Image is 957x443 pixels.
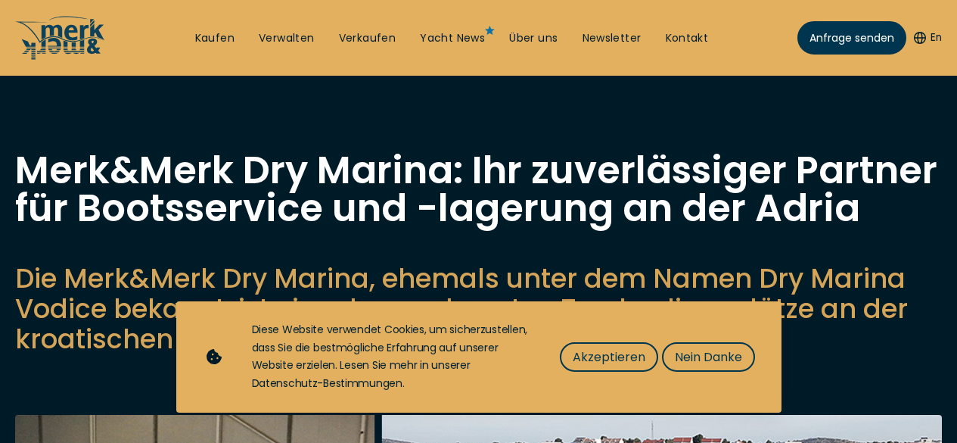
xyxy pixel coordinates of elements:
[914,30,942,45] button: En
[252,376,402,391] a: Datenschutz-Bestimmungen
[195,31,235,46] a: Kaufen
[259,31,315,46] a: Verwalten
[339,31,396,46] a: Verkaufen
[509,31,558,46] a: Über uns
[15,264,942,354] p: Die Merk&Merk Dry Marina, ehemals unter dem Namen Dry Marina Vodice bekannt, ist eine der moderns...
[420,31,485,46] a: Yacht News
[809,30,894,46] span: Anfrage senden
[252,321,530,393] div: Diese Website verwendet Cookies, um sicherzustellen, dass Sie die bestmögliche Erfahrung auf unse...
[560,342,658,372] button: Akzeptieren
[662,342,755,372] button: Nein Danke
[15,151,942,227] h1: Merk&Merk Dry Marina: Ihr zuverlässiger Partner für Bootsservice und -lagerung an der Adria
[666,31,709,46] a: Kontakt
[583,31,642,46] a: Newsletter
[797,21,906,55] a: Anfrage senden
[675,348,742,367] span: Nein Danke
[573,348,645,367] span: Akzeptieren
